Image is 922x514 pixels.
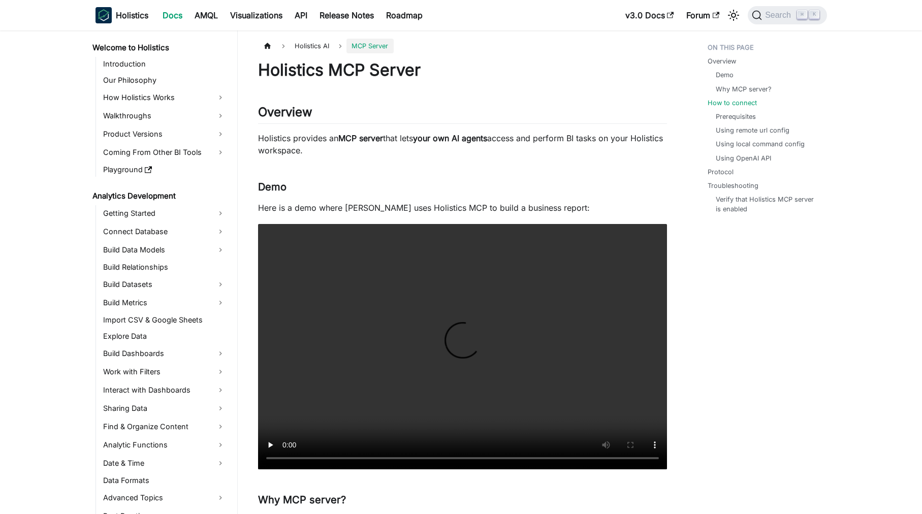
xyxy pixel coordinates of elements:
[797,10,807,19] kbd: ⌘
[708,56,736,66] a: Overview
[100,260,229,274] a: Build Relationships
[100,437,229,453] a: Analytic Functions
[100,295,229,311] a: Build Metrics
[100,89,229,106] a: How Holistics Works
[100,455,229,471] a: Date & Time
[289,7,313,23] a: API
[100,144,229,160] a: Coming From Other BI Tools
[100,223,229,240] a: Connect Database
[716,195,817,214] a: Verify that Holistics MCP server is enabled
[100,364,229,380] a: Work with Filters
[96,7,112,23] img: Holistics
[716,112,756,121] a: Prerequisites
[96,7,148,23] a: HolisticsHolistics
[100,382,229,398] a: Interact with Dashboards
[716,70,734,80] a: Demo
[258,132,667,156] p: Holistics provides an that lets access and perform BI tasks on your Holistics workspace.
[100,329,229,343] a: Explore Data
[258,494,667,506] h3: Why MCP server?
[100,57,229,71] a: Introduction
[258,39,667,53] nav: Breadcrumbs
[156,7,188,23] a: Docs
[258,105,667,124] h2: Overview
[413,133,487,143] strong: your own AI agents
[100,163,229,177] a: Playground
[708,98,757,108] a: How to connect
[188,7,224,23] a: AMQL
[85,30,238,514] nav: Docs sidebar
[716,139,805,149] a: Using local command config
[100,313,229,327] a: Import CSV & Google Sheets
[748,6,826,24] button: Search (Command+K)
[100,400,229,416] a: Sharing Data
[100,490,229,506] a: Advanced Topics
[224,7,289,23] a: Visualizations
[100,205,229,221] a: Getting Started
[258,60,667,80] h1: Holistics MCP Server
[100,419,229,435] a: Find & Organize Content
[619,7,680,23] a: v3.0 Docs
[762,11,797,20] span: Search
[680,7,725,23] a: Forum
[346,39,393,53] span: MCP Server
[258,39,277,53] a: Home page
[100,473,229,488] a: Data Formats
[716,153,771,163] a: Using OpenAI API
[809,10,819,19] kbd: K
[716,84,772,94] a: Why MCP server?
[708,167,734,177] a: Protocol
[89,189,229,203] a: Analytics Development
[100,345,229,362] a: Build Dashboards
[708,181,758,190] a: Troubleshooting
[100,108,229,124] a: Walkthroughs
[258,224,667,469] video: Your browser does not support embedding video, but you can .
[100,242,229,258] a: Build Data Models
[100,126,229,142] a: Product Versions
[116,9,148,21] b: Holistics
[290,39,334,53] span: Holistics AI
[258,202,667,214] p: Here is a demo where [PERSON_NAME] uses Holistics MCP to build a business report:
[100,276,229,293] a: Build Datasets
[716,125,789,135] a: Using remote url config
[89,41,229,55] a: Welcome to Holistics
[338,133,383,143] strong: MCP server
[313,7,380,23] a: Release Notes
[725,7,742,23] button: Switch between dark and light mode (currently light mode)
[380,7,429,23] a: Roadmap
[258,181,667,194] h3: Demo
[100,73,229,87] a: Our Philosophy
